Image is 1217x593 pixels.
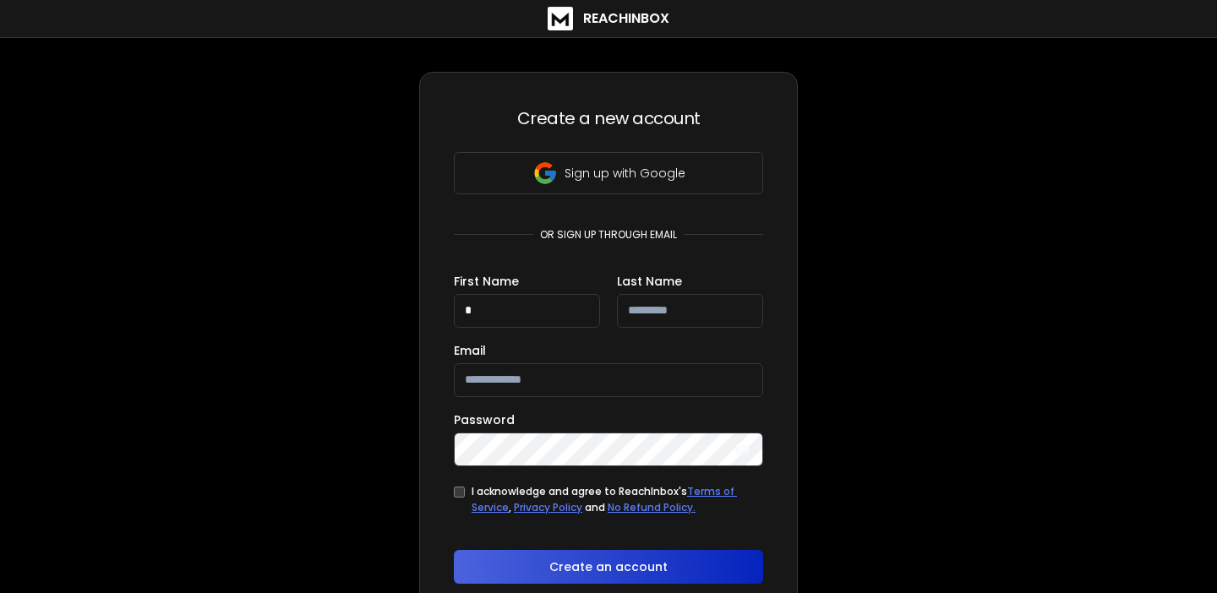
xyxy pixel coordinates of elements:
[454,106,763,130] h3: Create a new account
[608,500,696,514] a: No Refund Policy.
[514,500,582,514] a: Privacy Policy
[454,345,486,356] label: Email
[472,483,763,516] div: I acknowledge and agree to ReachInbox's , and
[583,8,669,29] h1: ReachInbox
[548,7,669,30] a: ReachInbox
[454,550,763,584] button: Create an account
[454,275,519,287] label: First Name
[533,228,684,242] p: or sign up through email
[454,414,515,426] label: Password
[454,152,763,194] button: Sign up with Google
[565,165,685,182] p: Sign up with Google
[617,275,682,287] label: Last Name
[548,7,573,30] img: logo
